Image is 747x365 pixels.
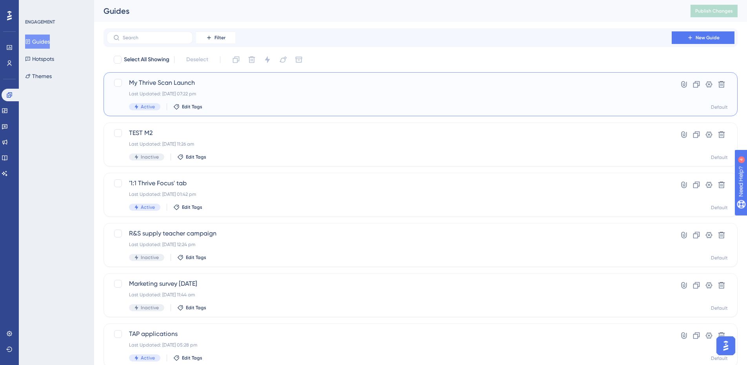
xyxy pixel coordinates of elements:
span: TEST M2 [129,128,649,138]
span: Deselect [186,55,208,64]
span: Inactive [141,305,159,311]
div: Default [711,305,728,311]
div: Last Updated: [DATE] 05:28 pm [129,342,649,348]
span: Publish Changes [695,8,733,14]
button: Publish Changes [691,5,738,17]
span: Filter [214,35,225,41]
div: Last Updated: [DATE] 01:42 pm [129,191,649,197]
span: Marketing survey [DATE] [129,279,649,288]
span: Active [141,355,155,361]
span: Inactive [141,154,159,160]
button: Filter [196,31,235,44]
div: Guides [104,5,671,16]
div: Last Updated: [DATE] 07:22 pm [129,91,649,97]
span: Edit Tags [186,305,206,311]
span: Active [141,204,155,210]
button: Themes [25,69,52,83]
button: New Guide [672,31,734,44]
span: '1:1 Thrive Focus' tab [129,179,649,188]
span: Inactive [141,254,159,261]
button: Guides [25,35,50,49]
input: Search [123,35,186,40]
button: Edit Tags [177,154,206,160]
span: R&S supply teacher campaign [129,229,649,238]
span: Select All Showing [124,55,169,64]
span: Active [141,104,155,110]
div: Default [711,204,728,211]
div: Last Updated: [DATE] 12:24 pm [129,241,649,248]
div: Default [711,104,728,110]
button: Deselect [179,53,215,67]
span: TAP applications [129,329,649,339]
button: Edit Tags [173,204,202,210]
button: Edit Tags [173,104,202,110]
div: 4 [55,4,57,10]
span: Edit Tags [182,355,202,361]
span: New Guide [696,35,720,41]
button: Edit Tags [173,355,202,361]
span: Edit Tags [182,204,202,210]
button: Edit Tags [177,305,206,311]
span: My Thrive Scan Launch [129,78,649,88]
span: Edit Tags [182,104,202,110]
div: Last Updated: [DATE] 11:44 am [129,292,649,298]
div: Last Updated: [DATE] 11:26 am [129,141,649,147]
div: Default [711,355,728,361]
button: Hotspots [25,52,54,66]
div: Default [711,255,728,261]
span: Edit Tags [186,254,206,261]
span: Need Help? [18,2,49,11]
div: ENGAGEMENT [25,19,55,25]
iframe: UserGuiding AI Assistant Launcher [714,334,738,358]
button: Edit Tags [177,254,206,261]
span: Edit Tags [186,154,206,160]
div: Default [711,154,728,161]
